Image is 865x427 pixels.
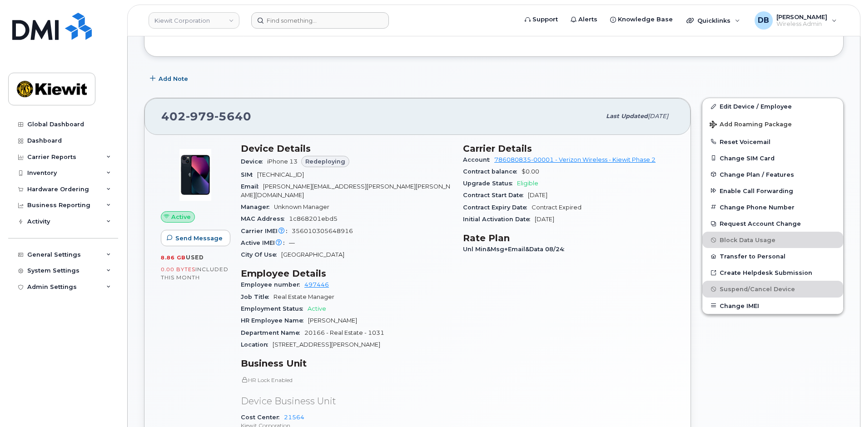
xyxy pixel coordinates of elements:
[606,113,648,119] span: Last updated
[161,266,195,273] span: 0.00 Bytes
[517,180,538,187] span: Eligible
[825,387,858,420] iframe: Messenger Launcher
[463,192,528,199] span: Contract Start Date
[186,254,204,261] span: used
[463,143,674,154] h3: Carrier Details
[304,281,329,288] a: 497446
[241,239,289,246] span: Active IMEI
[702,281,843,297] button: Suspend/Cancel Device
[463,233,674,243] h3: Rate Plan
[241,293,273,300] span: Job Title
[241,158,267,165] span: Device
[284,414,304,421] a: 21564
[702,98,843,114] a: Edit Device / Employee
[241,395,452,408] p: Device Business Unit
[604,10,679,29] a: Knowledge Base
[702,215,843,232] button: Request Account Change
[241,376,452,384] p: HR Lock Enabled
[532,204,582,211] span: Contract Expired
[578,15,597,24] span: Alerts
[710,121,792,129] span: Add Roaming Package
[702,264,843,281] a: Create Helpdesk Submission
[308,305,326,312] span: Active
[168,148,223,202] img: image20231002-3703462-1ig824h.jpeg
[241,228,292,234] span: Carrier IMEI
[680,11,746,30] div: Quicklinks
[304,329,384,336] span: 20166 - Real Estate - 1031
[241,143,452,154] h3: Device Details
[241,183,450,198] span: [PERSON_NAME][EMAIL_ADDRESS][PERSON_NAME][PERSON_NAME][DOMAIN_NAME]
[241,204,274,210] span: Manager
[241,268,452,279] h3: Employee Details
[289,215,338,222] span: 1c868201ebd5
[251,12,389,29] input: Find something...
[241,414,284,421] span: Cost Center
[267,158,298,165] span: iPhone 13
[214,109,251,123] span: 5640
[748,11,843,30] div: Daniel Buffington
[463,156,494,163] span: Account
[241,215,289,222] span: MAC Address
[720,171,794,178] span: Change Plan / Features
[241,358,452,369] h3: Business Unit
[702,248,843,264] button: Transfer to Personal
[697,17,731,24] span: Quicklinks
[463,168,522,175] span: Contract balance
[149,12,239,29] a: Kiewit Corporation
[241,281,304,288] span: Employee number
[241,317,308,324] span: HR Employee Name
[463,246,569,253] span: Unl Min&Msg+Email&Data 08/24
[305,157,345,166] span: Redeploying
[175,234,223,243] span: Send Message
[463,180,517,187] span: Upgrade Status
[241,329,304,336] span: Department Name
[161,109,251,123] span: 402
[144,70,196,87] button: Add Note
[161,230,230,246] button: Send Message
[274,204,329,210] span: Unknown Manager
[564,10,604,29] a: Alerts
[289,239,295,246] span: —
[186,109,214,123] span: 979
[702,298,843,314] button: Change IMEI
[518,10,564,29] a: Support
[702,183,843,199] button: Enable Call Forwarding
[702,114,843,133] button: Add Roaming Package
[776,20,827,28] span: Wireless Admin
[702,166,843,183] button: Change Plan / Features
[241,183,263,190] span: Email
[720,286,795,293] span: Suspend/Cancel Device
[522,168,539,175] span: $0.00
[161,266,229,281] span: included this month
[618,15,673,24] span: Knowledge Base
[532,15,558,24] span: Support
[648,113,668,119] span: [DATE]
[273,293,334,300] span: Real Estate Manager
[241,305,308,312] span: Employment Status
[241,251,281,258] span: City Of Use
[292,228,353,234] span: 356010305648916
[281,251,344,258] span: [GEOGRAPHIC_DATA]
[494,156,656,163] a: 786080835-00001 - Verizon Wireless - Kiewit Phase 2
[463,204,532,211] span: Contract Expiry Date
[702,134,843,150] button: Reset Voicemail
[273,341,380,348] span: [STREET_ADDRESS][PERSON_NAME]
[257,171,304,178] span: [TECHNICAL_ID]
[528,192,547,199] span: [DATE]
[702,232,843,248] button: Block Data Usage
[463,216,535,223] span: Initial Activation Date
[776,13,827,20] span: [PERSON_NAME]
[702,150,843,166] button: Change SIM Card
[702,199,843,215] button: Change Phone Number
[758,15,769,26] span: DB
[535,216,554,223] span: [DATE]
[720,187,793,194] span: Enable Call Forwarding
[308,317,357,324] span: [PERSON_NAME]
[161,254,186,261] span: 8.86 GB
[241,341,273,348] span: Location
[159,74,188,83] span: Add Note
[171,213,191,221] span: Active
[241,171,257,178] span: SIM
